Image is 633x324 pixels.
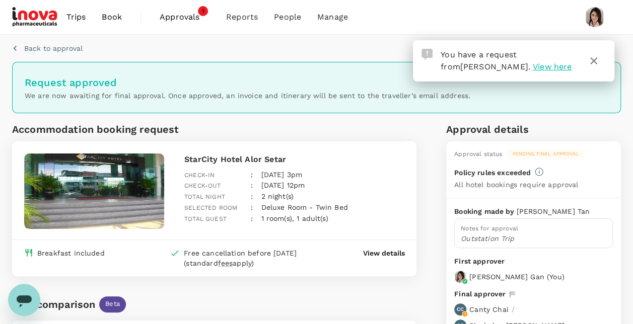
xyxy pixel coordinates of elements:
[184,204,237,211] span: Selected room
[99,299,126,309] span: Beta
[12,296,95,312] div: Fare comparison
[226,11,258,23] span: Reports
[184,193,225,200] span: Total night
[317,11,348,23] span: Manage
[261,191,294,201] p: 2 night(s)
[261,202,347,212] p: Deluxe Room - Twin Bed
[243,161,253,181] div: :
[24,43,83,53] p: Back to approval
[160,11,210,23] span: Approvals
[8,284,40,316] iframe: Button to launch messaging window
[512,304,515,314] p: /
[12,6,58,28] img: iNova Pharmaceuticals
[454,180,578,190] p: All hotel bookings require approval
[469,272,564,282] p: [PERSON_NAME] Gan ( You )
[441,50,530,71] span: You have a request from .
[454,206,516,216] p: Booking made by
[25,74,608,91] h6: Request approved
[218,259,233,267] span: fees
[274,11,301,23] span: People
[460,62,528,71] span: [PERSON_NAME]
[184,215,227,222] span: Total guest
[261,213,328,223] p: 1 room(s), 1 adult(s)
[454,256,613,267] p: First approver
[184,172,215,179] span: Check-in
[12,121,213,137] h6: Accommodation booking request
[198,6,208,16] span: 1
[454,289,506,299] p: Final approver
[66,11,86,23] span: Trips
[363,248,404,258] button: View details
[454,271,466,283] img: avatar-68caaaf91b8f1.png
[243,172,253,191] div: :
[102,11,122,23] span: Book
[12,43,83,53] button: Back to approval
[585,7,605,27] img: Ai Mei Gan
[516,206,590,216] p: [PERSON_NAME] Tan
[184,182,221,189] span: Check-out
[243,194,253,213] div: :
[261,180,305,190] p: [DATE] 12pm
[461,233,606,244] p: Outstation Trip
[454,149,502,159] div: Approval status
[457,306,464,313] p: CC
[421,49,433,60] img: Approval Request
[461,225,518,232] span: Notes for approval
[261,170,302,180] p: [DATE] 3pm
[24,153,164,229] img: hotel
[25,91,608,101] p: We are now awaiting for final approval. Once approved, an invoice and itinerary will be sent to t...
[454,168,531,178] p: Policy rules exceeded
[184,153,404,166] p: StarCity Hotel Alor Setar
[37,248,105,258] div: Breakfast included
[533,62,572,71] span: View here
[184,248,323,268] div: Free cancellation before [DATE] (standard apply)
[243,183,253,202] div: :
[469,304,509,314] p: Canty Chai
[506,150,585,157] span: Pending final approval
[243,205,253,224] div: :
[446,121,621,137] h6: Approval details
